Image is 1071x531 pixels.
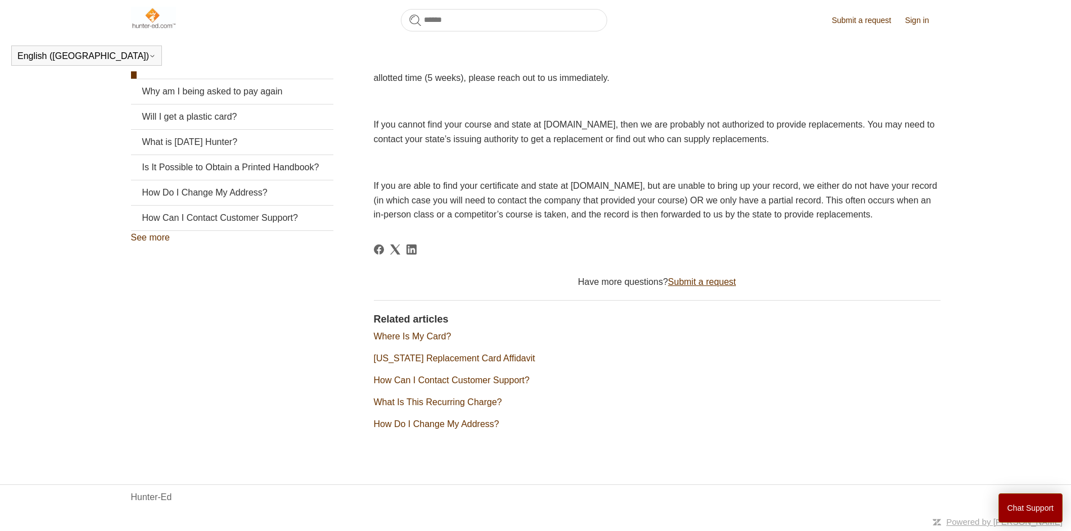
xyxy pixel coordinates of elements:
[131,79,333,104] a: Why am I being asked to pay again
[374,275,941,289] div: Have more questions?
[131,155,333,180] a: Is It Possible to Obtain a Printed Handbook?
[131,206,333,230] a: How Can I Contact Customer Support?
[905,15,941,26] a: Sign in
[131,180,333,205] a: How Do I Change My Address?
[374,397,502,407] a: What Is This Recurring Charge?
[374,312,941,327] h2: Related articles
[374,353,535,363] a: [US_STATE] Replacement Card Affidavit
[17,51,156,61] button: English ([GEOGRAPHIC_DATA])
[406,244,417,255] a: LinkedIn
[374,120,935,144] span: If you cannot find your course and state at [DOMAIN_NAME], then we are probably not authorized to...
[998,493,1063,523] button: Chat Support
[406,244,417,255] svg: Share this page on LinkedIn
[832,15,902,26] a: Submit a request
[131,130,333,155] a: What is [DATE] Hunter?
[401,9,607,31] input: Search
[374,419,499,429] a: How Do I Change My Address?
[374,244,384,255] a: Facebook
[131,7,177,29] img: Hunter-Ed Help Center home page
[374,244,384,255] svg: Share this page on Facebook
[374,181,937,219] span: If you are able to find your certificate and state at [DOMAIN_NAME], but are unable to bring up y...
[131,105,333,129] a: Will I get a plastic card?
[390,244,400,255] a: X Corp
[668,277,736,287] a: Submit a request
[390,244,400,255] svg: Share this page on X Corp
[374,332,451,341] a: Where Is My Card?
[374,375,530,385] a: How Can I Contact Customer Support?
[946,517,1063,527] a: Powered by [PERSON_NAME]
[131,491,172,504] a: Hunter-Ed
[131,233,170,242] a: See more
